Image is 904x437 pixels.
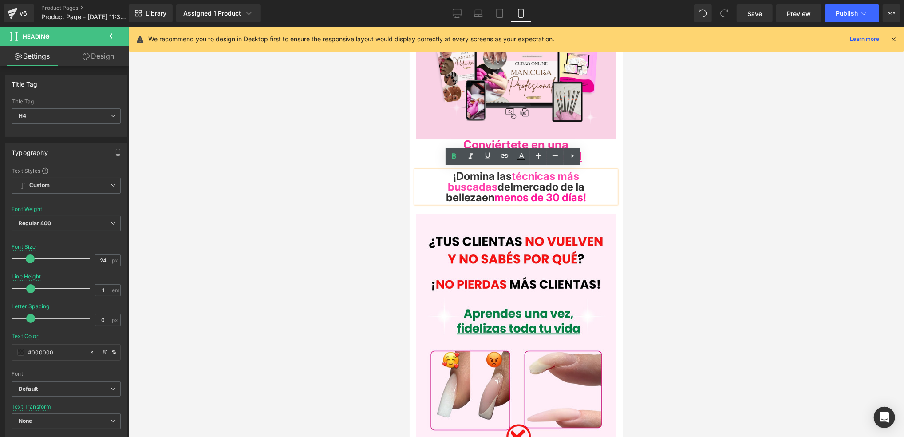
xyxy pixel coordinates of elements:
[85,164,174,177] span: menos de 30 días
[446,4,468,22] a: Desktop
[146,9,166,17] span: Library
[112,317,119,323] span: px
[776,4,821,22] a: Preview
[883,4,900,22] button: More
[846,34,883,44] a: Learn more
[12,333,39,339] div: Text Color
[28,347,85,357] input: Color
[825,4,879,22] button: Publish
[99,345,120,360] div: %
[12,371,121,377] div: Font
[54,111,159,125] strong: Conviértete en una
[12,303,50,310] div: Letter Spacing
[43,143,102,156] span: ¡Domina las
[12,404,51,410] div: Text Transform
[129,4,173,22] a: New Library
[489,4,510,22] a: Tablet
[41,123,172,136] strong: Manicurista Profesional
[112,287,119,293] span: em
[72,164,85,177] span: en
[148,34,554,44] p: We recommend you to design in Desktop first to ensure the responsive layout would display correct...
[715,4,733,22] button: Redo
[19,112,26,119] b: H4
[36,154,175,177] span: mercado de la belleza
[694,4,712,22] button: Undo
[18,8,29,19] div: v6
[874,407,895,428] div: Open Intercom Messenger
[12,244,36,250] div: Font Size
[12,144,48,156] div: Typography
[12,206,42,212] div: Font Weight
[12,99,121,105] div: Title Tag
[29,182,50,189] b: Custom
[183,9,253,18] div: Assigned 1 Product
[66,46,130,66] a: Design
[12,274,41,280] div: Line Height
[112,258,119,263] span: px
[174,164,177,177] span: !
[787,9,811,18] span: Preview
[19,385,38,393] i: Default
[23,33,50,40] span: Heading
[19,417,32,424] b: None
[12,167,121,174] div: Text Styles
[836,10,858,17] span: Publish
[19,220,51,226] b: Regular 400
[88,154,103,167] span: del
[510,4,532,22] a: Mobile
[747,9,762,18] span: Save
[38,143,170,167] span: técnicas más buscadas
[41,4,143,12] a: Product Pages
[41,13,126,20] span: Product Page - [DATE] 11:38:37
[468,4,489,22] a: Laptop
[12,75,38,88] div: Title Tag
[4,4,34,22] a: v6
